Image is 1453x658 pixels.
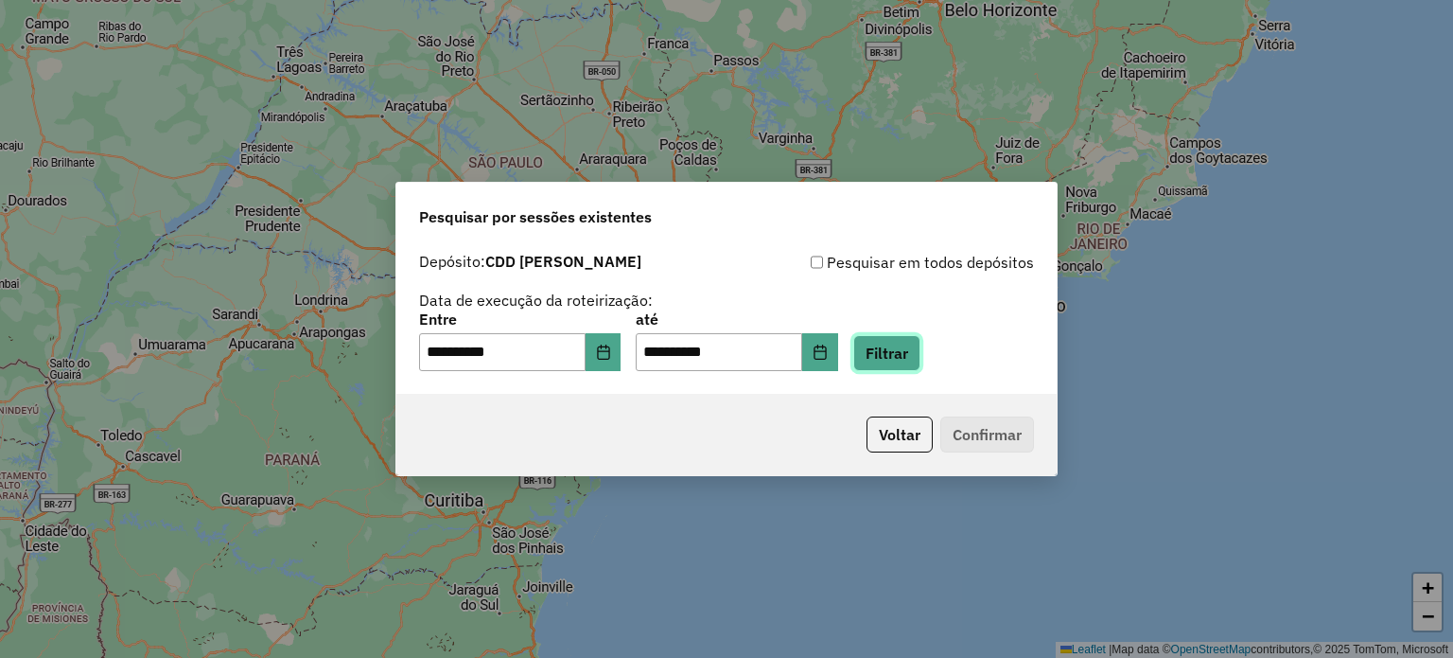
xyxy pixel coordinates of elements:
label: até [636,308,837,330]
button: Filtrar [853,335,920,371]
div: Pesquisar em todos depósitos [726,251,1034,274]
label: Data de execução da roteirização: [419,289,653,311]
span: Pesquisar por sessões existentes [419,205,652,228]
label: Depósito: [419,250,641,273]
button: Choose Date [802,333,838,371]
strong: CDD [PERSON_NAME] [485,252,641,271]
button: Choose Date [586,333,621,371]
label: Entre [419,308,621,330]
button: Voltar [867,417,933,453]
